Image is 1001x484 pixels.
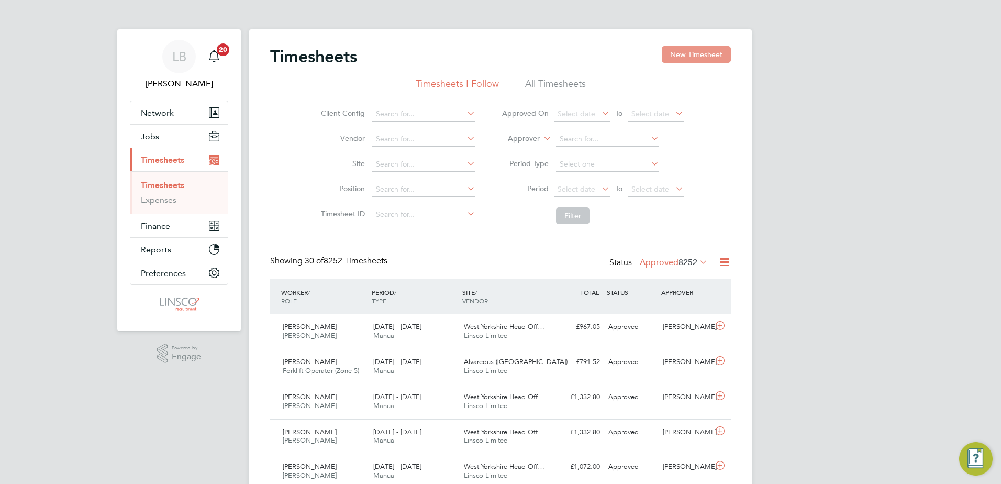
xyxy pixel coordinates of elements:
[373,401,396,410] span: Manual
[464,427,544,436] span: West Yorkshire Head Off…
[130,261,228,284] button: Preferences
[141,221,170,231] span: Finance
[550,354,604,371] div: £791.52
[464,436,508,445] span: Linsco Limited
[141,155,184,165] span: Timesheets
[462,296,488,305] span: VENDOR
[502,159,549,168] label: Period Type
[283,392,337,401] span: [PERSON_NAME]
[558,109,595,118] span: Select date
[283,366,359,375] span: Forklift Operator (Zone 5)
[283,471,337,480] span: [PERSON_NAME]
[394,288,396,296] span: /
[604,318,659,336] div: Approved
[556,157,659,172] input: Select one
[141,180,184,190] a: Timesheets
[373,357,421,366] span: [DATE] - [DATE]
[550,389,604,406] div: £1,332.80
[369,283,460,310] div: PERIOD
[373,322,421,331] span: [DATE] - [DATE]
[141,195,176,205] a: Expenses
[141,131,159,141] span: Jobs
[659,389,713,406] div: [PERSON_NAME]
[550,458,604,476] div: £1,072.00
[130,171,228,214] div: Timesheets
[130,238,228,261] button: Reports
[318,184,365,193] label: Position
[157,295,201,312] img: linsco-logo-retina.png
[373,366,396,375] span: Manual
[525,78,586,96] li: All Timesheets
[172,344,201,353] span: Powered by
[373,436,396,445] span: Manual
[604,424,659,441] div: Approved
[558,184,595,194] span: Select date
[502,184,549,193] label: Period
[640,257,708,268] label: Approved
[631,184,669,194] span: Select date
[502,108,549,118] label: Approved On
[283,357,337,366] span: [PERSON_NAME]
[464,322,544,331] span: West Yorkshire Head Off…
[612,182,626,195] span: To
[493,134,540,144] label: Approver
[130,148,228,171] button: Timesheets
[959,442,993,476] button: Engage Resource Center
[130,40,228,90] a: LB[PERSON_NAME]
[157,344,202,364] a: Powered byEngage
[556,132,659,147] input: Search for...
[372,296,386,305] span: TYPE
[318,134,365,143] label: Vendor
[217,43,229,56] span: 20
[659,458,713,476] div: [PERSON_NAME]
[372,207,475,222] input: Search for...
[659,354,713,371] div: [PERSON_NAME]
[659,424,713,441] div: [PERSON_NAME]
[464,331,508,340] span: Linsco Limited
[604,458,659,476] div: Approved
[283,322,337,331] span: [PERSON_NAME]
[609,256,710,270] div: Status
[305,256,324,266] span: 30 of
[372,107,475,122] input: Search for...
[172,353,201,361] span: Engage
[130,125,228,148] button: Jobs
[281,296,297,305] span: ROLE
[604,354,659,371] div: Approved
[372,182,475,197] input: Search for...
[416,78,499,96] li: Timesheets I Follow
[130,101,228,124] button: Network
[373,471,396,480] span: Manual
[373,427,421,436] span: [DATE] - [DATE]
[130,214,228,237] button: Finance
[283,427,337,436] span: [PERSON_NAME]
[141,268,186,278] span: Preferences
[373,392,421,401] span: [DATE] - [DATE]
[283,331,337,340] span: [PERSON_NAME]
[604,389,659,406] div: Approved
[556,207,590,224] button: Filter
[283,401,337,410] span: [PERSON_NAME]
[460,283,550,310] div: SITE
[464,401,508,410] span: Linsco Limited
[305,256,387,266] span: 8252 Timesheets
[679,257,697,268] span: 8252
[117,29,241,331] nav: Main navigation
[550,424,604,441] div: £1,332.80
[659,283,713,302] div: APPROVER
[373,331,396,340] span: Manual
[141,245,171,255] span: Reports
[612,106,626,120] span: To
[662,46,731,63] button: New Timesheet
[550,318,604,336] div: £967.05
[279,283,369,310] div: WORKER
[631,109,669,118] span: Select date
[283,436,337,445] span: [PERSON_NAME]
[372,132,475,147] input: Search for...
[372,157,475,172] input: Search for...
[464,471,508,480] span: Linsco Limited
[464,462,544,471] span: West Yorkshire Head Off…
[604,283,659,302] div: STATUS
[130,295,228,312] a: Go to home page
[464,366,508,375] span: Linsco Limited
